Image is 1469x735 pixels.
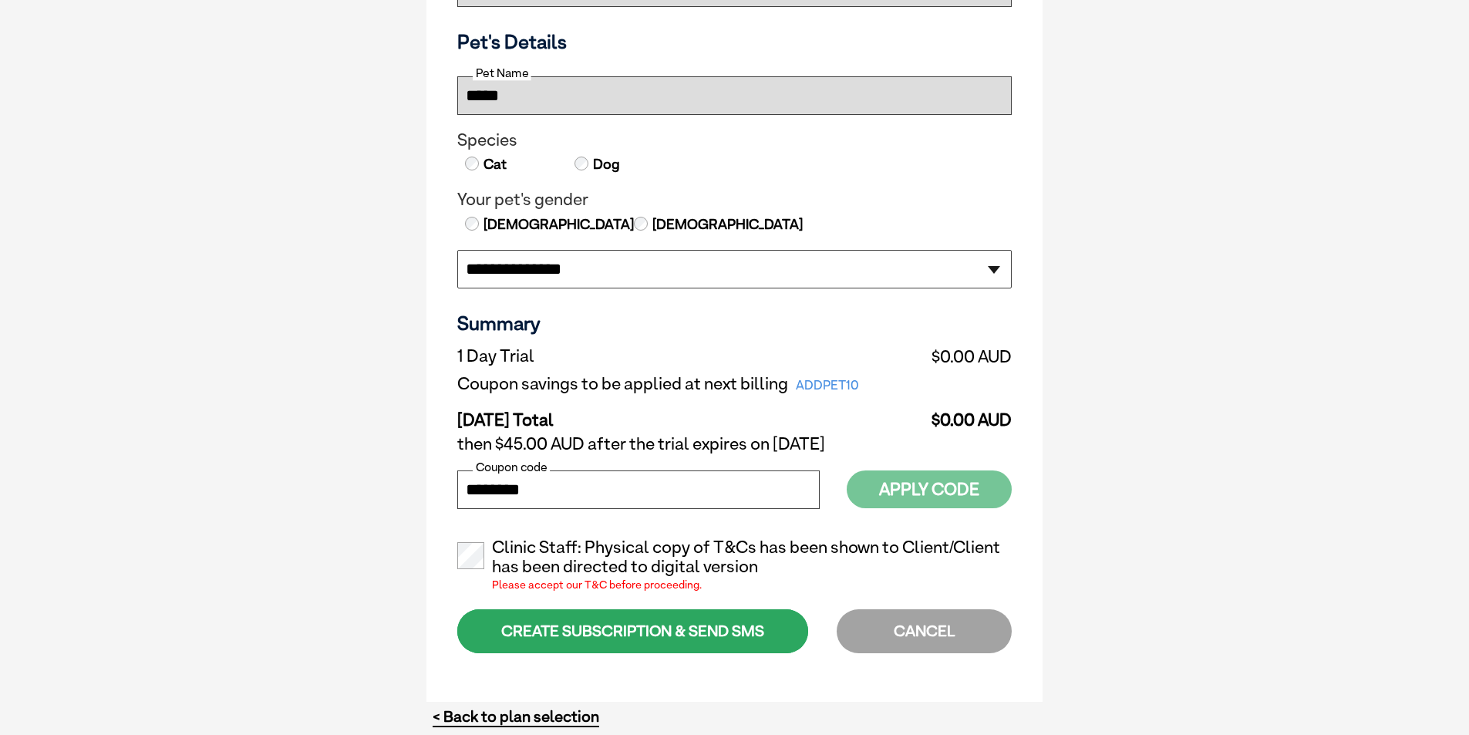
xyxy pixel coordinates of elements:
legend: Your pet's gender [457,190,1012,210]
td: then $45.00 AUD after the trial expires on [DATE] [457,430,1012,458]
label: Please accept our T&C before proceeding. [457,579,702,596]
td: Coupon savings to be applied at next billing [457,370,918,398]
td: $0.00 AUD [918,398,1012,430]
button: Apply Code [847,470,1012,508]
h3: Summary [457,312,1012,335]
td: 1 Day Trial [457,342,918,370]
span: ADDPET10 [788,375,867,396]
div: CANCEL [837,609,1012,653]
div: CREATE SUBSCRIPTION & SEND SMS [457,609,808,653]
legend: Species [457,130,1012,150]
label: Coupon code [473,460,550,474]
label: Clinic Staff: Physical copy of T&Cs has been shown to Client/Client has been directed to digital ... [457,538,1012,578]
td: $0.00 AUD [918,342,1012,370]
a: < Back to plan selection [433,707,599,727]
input: Please accept our T&C before proceeding.Clinic Staff: Physical copy of T&Cs has been shown to Cli... [457,542,484,569]
h3: Pet's Details [451,30,1018,53]
td: [DATE] Total [457,398,918,430]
